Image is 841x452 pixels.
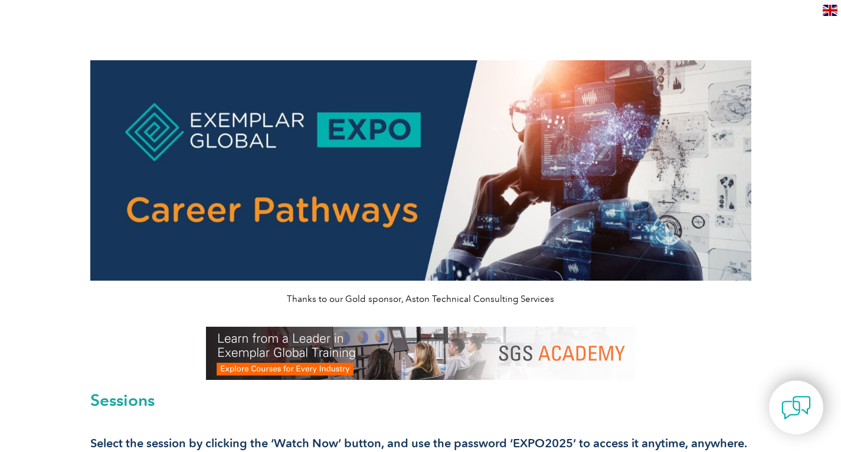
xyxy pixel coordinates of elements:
img: contact-chat.png [781,393,811,422]
img: en [823,5,837,16]
img: SGS [206,327,636,380]
h2: Sessions [90,392,751,408]
img: career pathways [90,60,751,281]
p: Thanks to our Gold sponsor, Aston Technical Consulting Services [90,292,751,305]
